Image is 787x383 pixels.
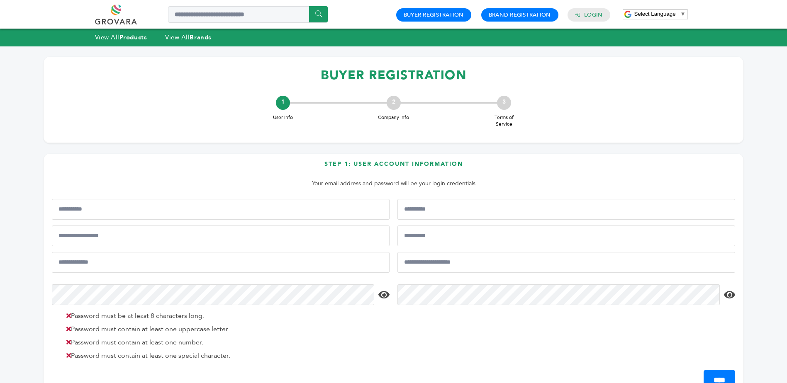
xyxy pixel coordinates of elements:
[397,284,720,305] input: Confirm Password*
[165,33,212,41] a: View AllBrands
[397,225,735,246] input: Job Title*
[397,199,735,220] input: Last Name*
[487,114,521,128] span: Terms of Service
[62,337,387,347] li: Password must contain at least one number.
[489,11,551,19] a: Brand Registration
[404,11,464,19] a: Buyer Registration
[266,114,300,121] span: User Info
[52,225,390,246] input: Mobile Phone Number
[634,11,686,17] a: Select Language​
[680,11,686,17] span: ▼
[119,33,147,41] strong: Products
[397,252,735,273] input: Confirm Email Address*
[52,252,390,273] input: Email Address*
[168,6,328,23] input: Search a product or brand...
[52,199,390,220] input: First Name*
[52,160,735,175] h3: Step 1: User Account Information
[377,114,410,121] span: Company Info
[62,324,387,334] li: Password must contain at least one uppercase letter.
[190,33,211,41] strong: Brands
[56,179,731,189] p: Your email address and password will be your login credentials
[62,351,387,361] li: Password must contain at least one special character.
[276,96,290,110] div: 1
[387,96,401,110] div: 2
[584,11,602,19] a: Login
[62,311,387,321] li: Password must be at least 8 characters long.
[634,11,676,17] span: Select Language
[52,284,374,305] input: Password*
[95,33,147,41] a: View AllProducts
[497,96,511,110] div: 3
[52,63,735,87] h1: BUYER REGISTRATION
